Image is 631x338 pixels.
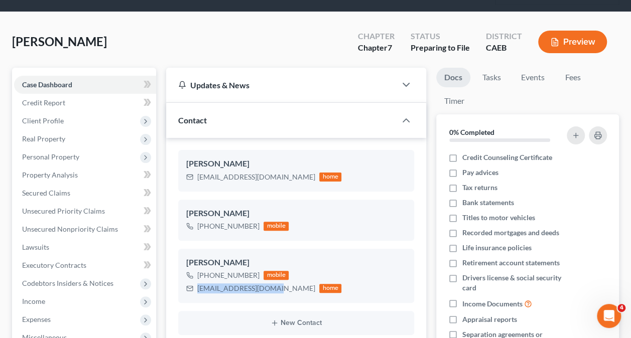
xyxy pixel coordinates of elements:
[319,173,341,182] div: home
[462,228,559,238] span: Recorded mortgages and deeds
[436,91,472,111] a: Timer
[486,42,522,54] div: CAEB
[22,189,70,197] span: Secured Claims
[597,304,621,328] iframe: Intercom live chat
[474,68,509,87] a: Tasks
[186,319,406,327] button: New Contact
[186,257,406,269] div: [PERSON_NAME]
[264,271,289,280] div: mobile
[14,202,156,220] a: Unsecured Priority Claims
[358,31,395,42] div: Chapter
[462,167,498,178] span: Pay advices
[197,221,260,231] div: [PHONE_NUMBER]
[319,284,341,293] div: home
[14,94,156,112] a: Credit Report
[22,243,49,251] span: Lawsuits
[197,270,260,280] div: [PHONE_NUMBER]
[14,76,156,94] a: Case Dashboard
[513,68,553,87] a: Events
[22,297,45,305] span: Income
[486,31,522,42] div: District
[462,258,560,268] span: Retirement account statements
[22,98,65,107] span: Credit Report
[411,31,470,42] div: Status
[462,183,497,193] span: Tax returns
[462,213,535,223] span: Titles to motor vehicles
[22,171,78,179] span: Property Analysis
[436,68,470,87] a: Docs
[462,314,517,324] span: Appraisal reports
[22,134,65,143] span: Real Property
[178,115,207,125] span: Contact
[264,222,289,231] div: mobile
[462,198,514,208] span: Bank statements
[22,207,105,215] span: Unsecured Priority Claims
[388,43,392,52] span: 7
[557,68,589,87] a: Fees
[617,304,625,312] span: 4
[462,273,565,293] span: Drivers license & social security card
[449,128,494,136] strong: 0% Completed
[22,315,51,323] span: Expenses
[14,238,156,256] a: Lawsuits
[22,152,79,161] span: Personal Property
[12,34,107,49] span: [PERSON_NAME]
[538,31,607,53] button: Preview
[22,116,64,125] span: Client Profile
[411,42,470,54] div: Preparing to File
[22,279,113,287] span: Codebtors Insiders & Notices
[22,225,118,233] span: Unsecured Nonpriority Claims
[14,220,156,238] a: Unsecured Nonpriority Claims
[462,152,552,162] span: Credit Counseling Certificate
[14,256,156,274] a: Executory Contracts
[462,243,532,253] span: Life insurance policies
[197,283,315,293] div: [EMAIL_ADDRESS][DOMAIN_NAME]
[197,172,315,182] div: [EMAIL_ADDRESS][DOMAIN_NAME]
[14,184,156,202] a: Secured Claims
[358,42,395,54] div: Chapter
[22,261,86,269] span: Executory Contracts
[178,80,384,90] div: Updates & News
[186,208,406,220] div: [PERSON_NAME]
[462,299,523,309] span: Income Documents
[22,80,72,89] span: Case Dashboard
[14,166,156,184] a: Property Analysis
[186,158,406,170] div: [PERSON_NAME]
